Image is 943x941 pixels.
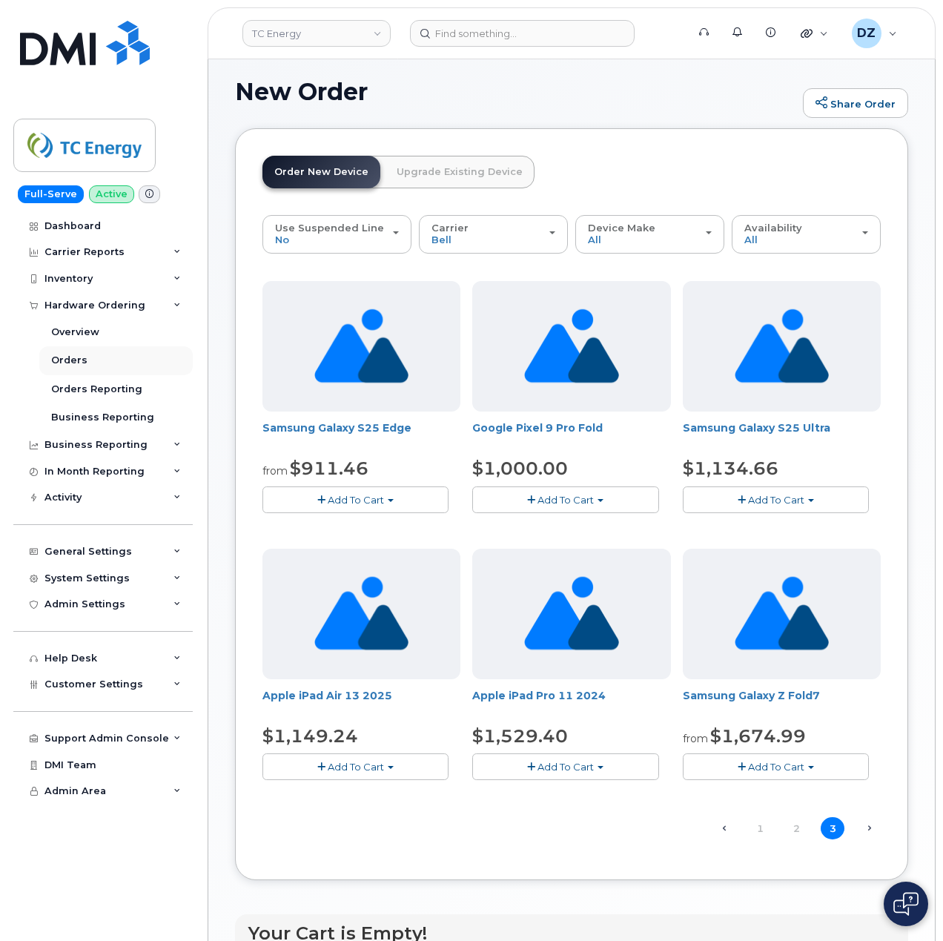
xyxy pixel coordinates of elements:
[472,725,568,747] span: $1,529.40
[472,486,658,512] button: Add To Cart
[524,281,618,412] img: no_image_found-2caef05468ed5679b831cfe6fc140e25e0c280774317ffc20a367ab7fd17291e.png
[262,420,460,450] div: Samsung Galaxy S25 Edge
[683,421,830,435] a: Samsung Galaxy S25 Ultra
[410,20,635,47] input: Find something...
[857,24,876,42] span: DZ
[537,761,594,773] span: Add To Cart
[262,725,358,747] span: $1,149.24
[744,234,758,245] span: All
[290,458,368,479] span: $911.46
[683,688,881,718] div: Samsung Galaxy Z Fold7
[748,817,772,840] a: 1
[328,494,384,506] span: Add To Cart
[784,817,808,840] a: 2
[710,725,806,747] span: $1,674.99
[683,732,708,745] small: from
[748,761,804,773] span: Add To Cart
[262,689,392,702] a: Apple iPad Air 13 2025
[857,819,881,838] span: Next →
[419,215,568,254] button: Carrier Bell
[275,234,289,245] span: No
[472,421,603,435] a: Google Pixel 9 Pro Fold
[683,753,869,779] button: Add To Cart
[314,549,408,679] img: no_image_found-2caef05468ed5679b831cfe6fc140e25e0c280774317ffc20a367ab7fd17291e.png
[588,234,601,245] span: All
[683,486,869,512] button: Add To Cart
[242,20,391,47] a: TC Energy
[472,689,606,702] a: Apple iPad Pro 11 2024
[431,222,469,234] span: Carrier
[841,19,907,48] div: Devon Zellars
[262,486,449,512] button: Add To Cart
[732,215,881,254] button: Availability All
[472,420,670,450] div: Google Pixel 9 Pro Fold
[524,549,618,679] img: no_image_found-2caef05468ed5679b831cfe6fc140e25e0c280774317ffc20a367ab7fd17291e.png
[821,817,844,840] span: 3
[431,234,451,245] span: Bell
[735,281,829,412] img: no_image_found-2caef05468ed5679b831cfe6fc140e25e0c280774317ffc20a367ab7fd17291e.png
[790,19,838,48] div: Quicklinks
[314,281,408,412] img: no_image_found-2caef05468ed5679b831cfe6fc140e25e0c280774317ffc20a367ab7fd17291e.png
[893,892,919,916] img: Open chat
[262,215,411,254] button: Use Suspended Line No
[588,222,655,234] span: Device Make
[683,420,881,450] div: Samsung Galaxy S25 Ultra
[683,689,820,702] a: Samsung Galaxy Z Fold7
[262,688,460,718] div: Apple iPad Air 13 2025
[262,464,288,478] small: from
[275,222,384,234] span: Use Suspended Line
[748,494,804,506] span: Add To Cart
[803,88,908,118] a: Share Order
[712,819,735,838] a: ← Previous
[262,421,411,435] a: Samsung Galaxy S25 Edge
[472,688,670,718] div: Apple iPad Pro 11 2024
[262,753,449,779] button: Add To Cart
[472,753,658,779] button: Add To Cart
[328,761,384,773] span: Add To Cart
[235,79,795,105] h1: New Order
[744,222,802,234] span: Availability
[683,458,778,479] span: $1,134.66
[735,549,829,679] img: no_image_found-2caef05468ed5679b831cfe6fc140e25e0c280774317ffc20a367ab7fd17291e.png
[575,215,724,254] button: Device Make All
[262,156,380,188] a: Order New Device
[385,156,535,188] a: Upgrade Existing Device
[537,494,594,506] span: Add To Cart
[472,458,568,479] span: $1,000.00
